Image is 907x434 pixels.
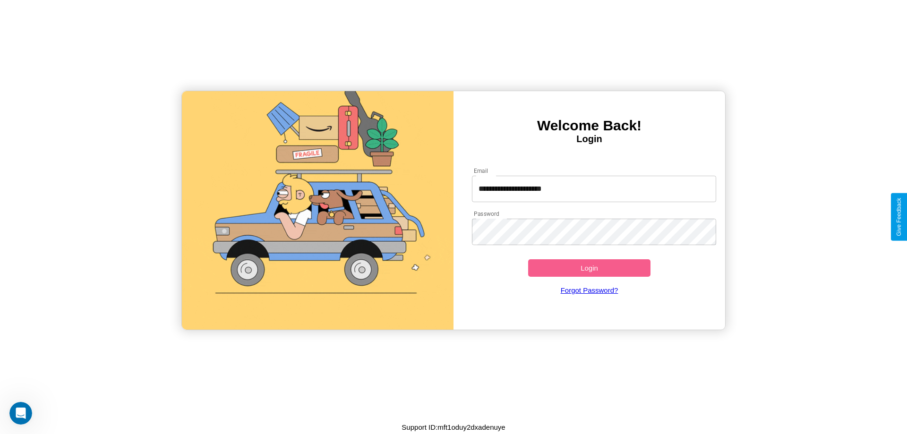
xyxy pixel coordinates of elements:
img: gif [182,91,453,330]
label: Password [474,210,499,218]
label: Email [474,167,488,175]
h3: Welcome Back! [453,118,725,134]
div: Give Feedback [896,198,902,236]
button: Login [528,259,650,277]
h4: Login [453,134,725,145]
p: Support ID: mft1oduy2dxadenuye [402,421,505,434]
a: Forgot Password? [467,277,712,304]
iframe: Intercom live chat [9,402,32,425]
